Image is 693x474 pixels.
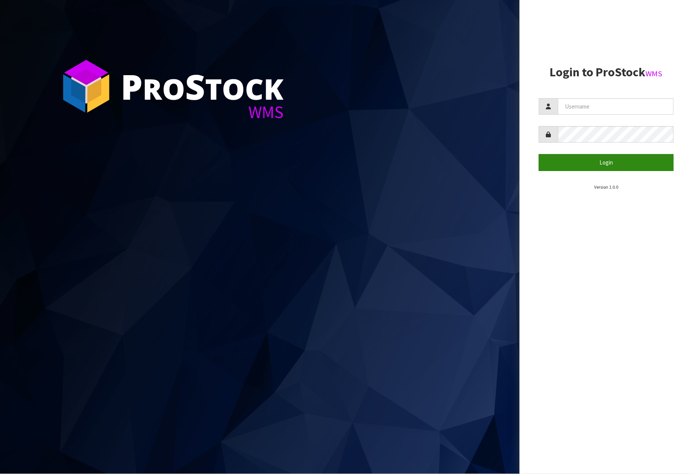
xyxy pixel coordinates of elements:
span: S [185,63,205,110]
img: ProStock Cube [57,58,115,115]
small: Version 1.0.0 [594,184,619,190]
button: Login [539,154,674,171]
small: WMS [646,69,663,79]
span: P [121,63,143,110]
h2: Login to ProStock [539,66,674,79]
input: Username [558,98,674,115]
div: ro tock [121,69,284,104]
div: WMS [121,104,284,121]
